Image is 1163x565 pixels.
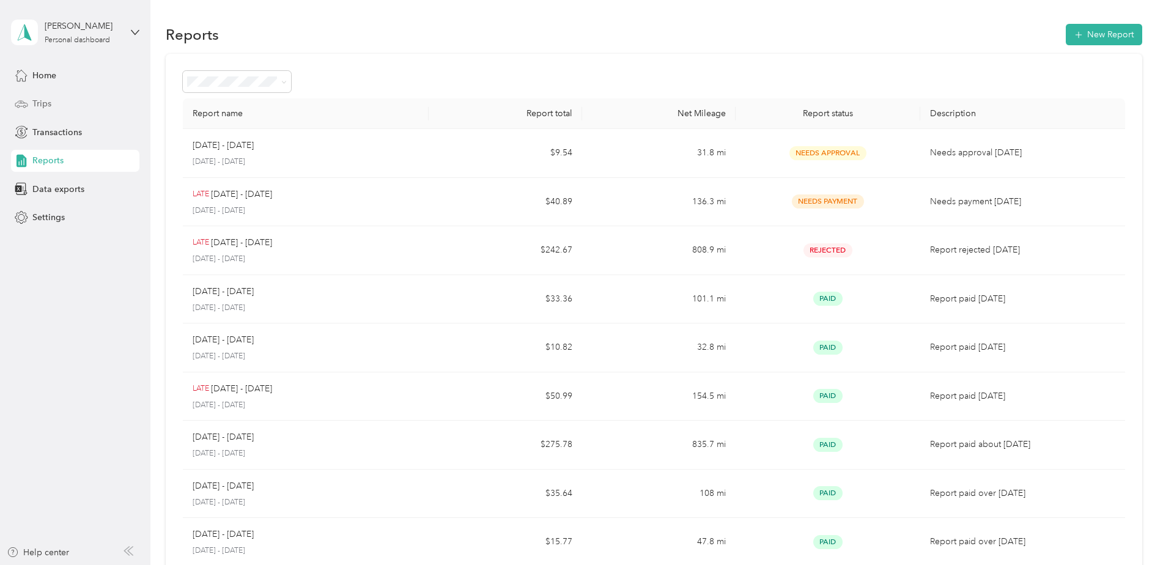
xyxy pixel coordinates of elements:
p: [DATE] - [DATE] [193,545,419,556]
span: Paid [813,535,843,549]
p: [DATE] - [DATE] [193,430,254,444]
td: 108 mi [582,470,736,519]
div: [PERSON_NAME] [45,20,121,32]
p: [DATE] - [DATE] [193,528,254,541]
td: $50.99 [429,372,582,421]
span: Paid [813,389,843,403]
p: LATE [193,237,209,248]
p: [DATE] - [DATE] [193,448,419,459]
p: [DATE] - [DATE] [211,236,272,249]
span: Paid [813,292,843,306]
p: [DATE] - [DATE] [193,303,419,314]
th: Description [920,98,1125,129]
td: $242.67 [429,226,582,275]
p: Report rejected [DATE] [930,243,1115,257]
p: Report paid over [DATE] [930,535,1115,548]
th: Net Mileage [582,98,736,129]
td: $10.82 [429,323,582,372]
p: [DATE] - [DATE] [211,382,272,396]
td: $33.36 [429,275,582,324]
p: [DATE] - [DATE] [193,400,419,411]
p: Needs payment [DATE] [930,195,1115,209]
span: Trips [32,97,51,110]
p: [DATE] - [DATE] [193,157,419,168]
p: LATE [193,189,209,200]
p: Report paid [DATE] [930,292,1115,306]
div: Report status [745,108,910,119]
span: Data exports [32,183,84,196]
p: Report paid [DATE] [930,341,1115,354]
span: Reports [32,154,64,167]
th: Report name [183,98,429,129]
span: Needs Approval [789,146,866,160]
button: New Report [1066,24,1142,45]
td: $275.78 [429,421,582,470]
p: Report paid about [DATE] [930,438,1115,451]
td: 31.8 mi [582,129,736,178]
p: [DATE] - [DATE] [211,188,272,201]
th: Report total [429,98,582,129]
p: Report paid [DATE] [930,390,1115,403]
span: Settings [32,211,65,224]
td: $35.64 [429,470,582,519]
span: Paid [813,438,843,452]
p: [DATE] - [DATE] [193,254,419,265]
p: LATE [193,383,209,394]
p: [DATE] - [DATE] [193,497,419,508]
span: Paid [813,486,843,500]
td: 808.9 mi [582,226,736,275]
p: [DATE] - [DATE] [193,139,254,152]
p: [DATE] - [DATE] [193,351,419,362]
td: $40.89 [429,178,582,227]
button: Help center [7,546,69,559]
td: 101.1 mi [582,275,736,324]
span: Rejected [803,243,852,257]
span: Needs Payment [792,194,864,209]
span: Paid [813,341,843,355]
p: Report paid over [DATE] [930,487,1115,500]
p: Needs approval [DATE] [930,146,1115,160]
td: 154.5 mi [582,372,736,421]
td: 32.8 mi [582,323,736,372]
p: [DATE] - [DATE] [193,205,419,216]
span: Home [32,69,56,82]
div: Personal dashboard [45,37,110,44]
td: 835.7 mi [582,421,736,470]
iframe: Everlance-gr Chat Button Frame [1095,497,1163,565]
h1: Reports [166,28,219,41]
p: [DATE] - [DATE] [193,285,254,298]
td: 136.3 mi [582,178,736,227]
p: [DATE] - [DATE] [193,479,254,493]
td: $9.54 [429,129,582,178]
p: [DATE] - [DATE] [193,333,254,347]
span: Transactions [32,126,82,139]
